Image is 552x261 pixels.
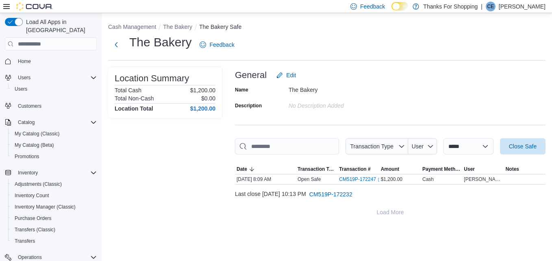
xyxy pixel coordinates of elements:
[11,213,55,223] a: Purchase Orders
[486,2,495,11] div: Cliff Evans
[235,174,296,184] div: [DATE] 8:09 AM
[11,179,65,189] a: Adjustments (Classic)
[235,204,545,220] button: Load More
[11,202,79,212] a: Inventory Manager (Classic)
[11,225,59,235] a: Transfers (Classic)
[235,70,267,80] h3: General
[235,102,262,109] label: Description
[15,101,45,111] a: Customers
[18,119,35,126] span: Catalog
[350,143,393,150] span: Transaction Type
[190,87,215,94] p: $1,200.00
[11,84,97,94] span: Users
[15,57,34,66] a: Home
[15,117,38,127] button: Catalog
[196,37,237,53] a: Feedback
[15,100,97,111] span: Customers
[11,202,97,212] span: Inventory Manager (Classic)
[115,74,189,83] h3: Location Summary
[2,100,100,111] button: Customers
[2,167,100,178] button: Inventory
[15,168,41,178] button: Inventory
[504,164,545,174] button: Notes
[129,34,191,50] h1: The Bakery
[339,176,382,183] a: CM519P-172247External link
[379,164,421,174] button: Amount
[377,208,404,216] span: Load More
[381,176,402,183] span: $1,200.00
[15,181,62,187] span: Adjustments (Classic)
[237,166,247,172] span: Date
[11,236,97,246] span: Transfers
[499,2,545,11] p: [PERSON_NAME]
[15,142,54,148] span: My Catalog (Beta)
[273,67,299,83] button: Edit
[18,103,41,109] span: Customers
[15,153,39,160] span: Promotions
[115,95,154,102] h6: Total Non-Cash
[15,215,52,222] span: Purchase Orders
[23,18,97,34] span: Load All Apps in [GEOGRAPHIC_DATA]
[286,71,296,79] span: Edit
[209,41,234,49] span: Feedback
[500,138,545,154] button: Close Safe
[464,166,475,172] span: User
[15,56,97,66] span: Home
[15,73,34,83] button: Users
[296,164,337,174] button: Transaction Type
[2,117,100,128] button: Catalog
[11,179,97,189] span: Adjustments (Classic)
[8,178,100,190] button: Adjustments (Classic)
[11,152,97,161] span: Promotions
[339,166,370,172] span: Transaction #
[298,176,321,183] p: Open Safe
[346,138,408,154] button: Transaction Type
[115,87,141,94] h6: Total Cash
[18,170,38,176] span: Inventory
[481,2,482,11] p: |
[16,2,53,11] img: Cova
[11,129,97,139] span: My Catalog (Classic)
[421,164,462,174] button: Payment Methods
[11,213,97,223] span: Purchase Orders
[18,58,31,65] span: Home
[108,23,545,33] nav: An example of EuiBreadcrumbs
[15,73,97,83] span: Users
[11,129,63,139] a: My Catalog (Classic)
[235,186,545,202] div: Last close [DATE] 10:13 PM
[8,128,100,139] button: My Catalog (Classic)
[298,166,336,172] span: Transaction Type
[235,138,339,154] input: This is a search bar. As you type, the results lower in the page will automatically filter.
[2,72,100,83] button: Users
[190,105,215,112] h4: $1,200.00
[408,138,437,154] button: User
[360,2,385,11] span: Feedback
[11,191,97,200] span: Inventory Count
[8,139,100,151] button: My Catalog (Beta)
[15,192,49,199] span: Inventory Count
[462,164,504,174] button: User
[108,37,124,53] button: Next
[8,224,100,235] button: Transfers (Classic)
[18,254,42,261] span: Operations
[15,168,97,178] span: Inventory
[235,164,296,174] button: Date
[309,190,352,198] span: CM519P-172232
[464,176,502,183] span: [PERSON_NAME]
[201,95,215,102] p: $0.00
[8,201,100,213] button: Inventory Manager (Classic)
[8,83,100,95] button: Users
[11,84,30,94] a: Users
[412,143,424,150] span: User
[11,140,57,150] a: My Catalog (Beta)
[289,99,398,109] div: No Description added
[108,24,156,30] button: Cash Management
[15,204,76,210] span: Inventory Manager (Classic)
[18,74,30,81] span: Users
[8,151,100,162] button: Promotions
[15,226,55,233] span: Transfers (Classic)
[289,83,398,93] div: The Bakery
[163,24,192,30] button: The Bakery
[15,86,27,92] span: Users
[15,238,35,244] span: Transfers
